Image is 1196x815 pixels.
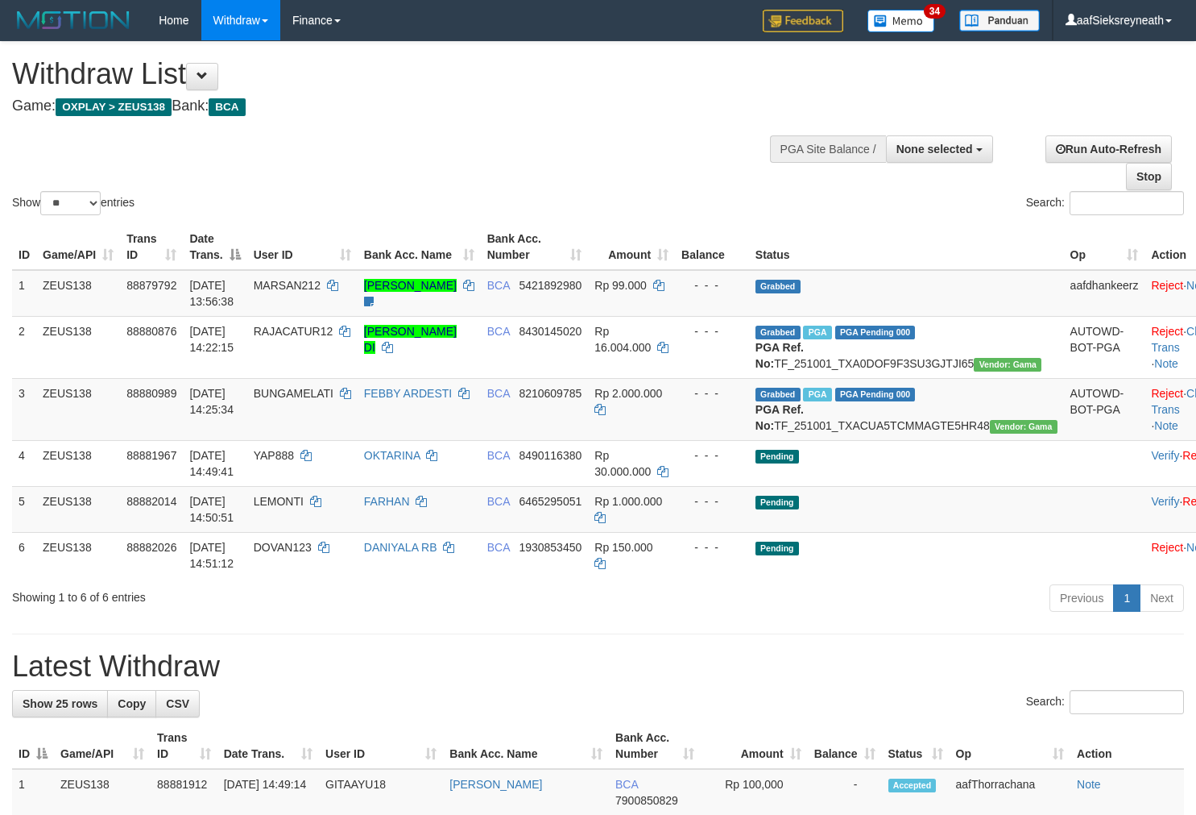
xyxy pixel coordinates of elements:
a: Verify [1151,495,1179,508]
span: PGA Pending [835,388,916,401]
th: Op: activate to sort column ascending [1064,224,1145,270]
a: Run Auto-Refresh [1045,135,1172,163]
td: aafdhankeerz [1064,270,1145,317]
span: [DATE] 14:22:15 [189,325,234,354]
a: Next [1140,584,1184,612]
th: User ID: activate to sort column ascending [247,224,358,270]
span: 88882026 [126,541,176,554]
td: AUTOWD-BOT-PGA [1064,316,1145,378]
label: Search: [1026,191,1184,215]
span: BCA [487,449,510,462]
th: Date Trans.: activate to sort column descending [183,224,246,270]
a: FEBBY ARDESTI [364,387,452,400]
a: [PERSON_NAME] [364,279,457,292]
td: ZEUS138 [36,378,120,440]
div: - - - [681,493,743,509]
td: AUTOWD-BOT-PGA [1064,378,1145,440]
a: FARHAN [364,495,410,508]
span: Copy 7900850829 to clipboard [615,794,678,807]
span: LEMONTI [254,495,304,508]
span: 88879792 [126,279,176,292]
b: PGA Ref. No: [755,403,804,432]
input: Search: [1070,191,1184,215]
div: - - - [681,385,743,401]
span: MARSAN212 [254,279,321,292]
th: Bank Acc. Number: activate to sort column ascending [609,723,701,769]
span: None selected [896,143,973,156]
span: Copy 1930853450 to clipboard [519,541,581,554]
span: Copy 6465295051 to clipboard [519,495,581,508]
span: [DATE] 13:56:38 [189,279,234,308]
span: OXPLAY > ZEUS138 [56,98,172,116]
span: CSV [166,697,189,710]
a: [PERSON_NAME] DI [364,325,457,354]
span: [DATE] 14:25:34 [189,387,234,416]
span: 88882014 [126,495,176,508]
a: Previous [1049,584,1114,612]
span: Copy 8210609785 to clipboard [519,387,581,400]
th: Balance [675,224,749,270]
input: Search: [1070,690,1184,714]
span: Accepted [888,779,937,792]
th: Bank Acc. Name: activate to sort column ascending [358,224,481,270]
span: Copy 8430145020 to clipboard [519,325,581,338]
td: TF_251001_TXA0DOF9F3SU3GJTJI65 [749,316,1064,378]
span: Grabbed [755,326,801,339]
th: Game/API: activate to sort column ascending [54,723,151,769]
span: [DATE] 14:49:41 [189,449,234,478]
span: Copy 5421892980 to clipboard [519,279,581,292]
label: Show entries [12,191,134,215]
a: Reject [1151,387,1183,400]
div: - - - [681,277,743,293]
span: RAJACATUR12 [254,325,333,338]
td: 6 [12,532,36,578]
span: Vendor URL: https://trx31.1velocity.biz [974,358,1041,372]
th: Op: activate to sort column ascending [950,723,1071,769]
td: 2 [12,316,36,378]
span: PGA Pending [835,326,916,339]
span: 88881967 [126,449,176,462]
div: - - - [681,447,743,464]
th: Status [749,224,1064,270]
a: Note [1077,778,1101,791]
span: Rp 30.000.000 [594,449,651,478]
td: ZEUS138 [36,316,120,378]
span: Pending [755,542,799,555]
span: Rp 150.000 [594,541,652,554]
div: - - - [681,539,743,555]
span: Rp 1.000.000 [594,495,662,508]
img: panduan.png [959,10,1040,31]
img: MOTION_logo.png [12,8,134,32]
span: BCA [487,387,510,400]
a: Reject [1151,325,1183,338]
span: Copy [118,697,146,710]
span: BCA [487,325,510,338]
th: Action [1070,723,1184,769]
th: Bank Acc. Number: activate to sort column ascending [481,224,589,270]
td: 5 [12,486,36,532]
img: Feedback.jpg [763,10,843,32]
td: ZEUS138 [36,440,120,486]
a: DANIYALA RB [364,541,437,554]
span: BCA [487,541,510,554]
th: Bank Acc. Name: activate to sort column ascending [443,723,609,769]
span: Rp 99.000 [594,279,647,292]
a: CSV [155,690,200,717]
span: Show 25 rows [23,697,97,710]
a: Verify [1151,449,1179,462]
span: [DATE] 14:51:12 [189,541,234,570]
span: YAP888 [254,449,294,462]
td: ZEUS138 [36,486,120,532]
span: Rp 16.004.000 [594,325,651,354]
h4: Game: Bank: [12,98,781,114]
div: PGA Site Balance / [770,135,886,163]
th: Game/API: activate to sort column ascending [36,224,120,270]
a: Copy [107,690,156,717]
span: 34 [924,4,946,19]
span: Pending [755,496,799,509]
a: Reject [1151,541,1183,554]
b: PGA Ref. No: [755,341,804,370]
td: 3 [12,378,36,440]
th: ID: activate to sort column descending [12,723,54,769]
span: BUNGAMELATI [254,387,333,400]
